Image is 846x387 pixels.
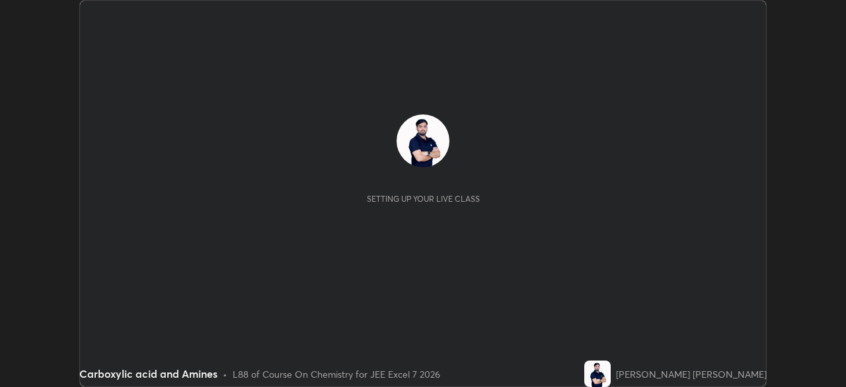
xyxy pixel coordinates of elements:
[79,366,217,382] div: Carboxylic acid and Amines
[616,367,767,381] div: [PERSON_NAME] [PERSON_NAME]
[584,361,611,387] img: f04c8266e3ea42ddb24b9a5e623edb63.jpg
[233,367,440,381] div: L88 of Course On Chemistry for JEE Excel 7 2026
[223,367,227,381] div: •
[367,194,480,204] div: Setting up your live class
[397,114,449,167] img: f04c8266e3ea42ddb24b9a5e623edb63.jpg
